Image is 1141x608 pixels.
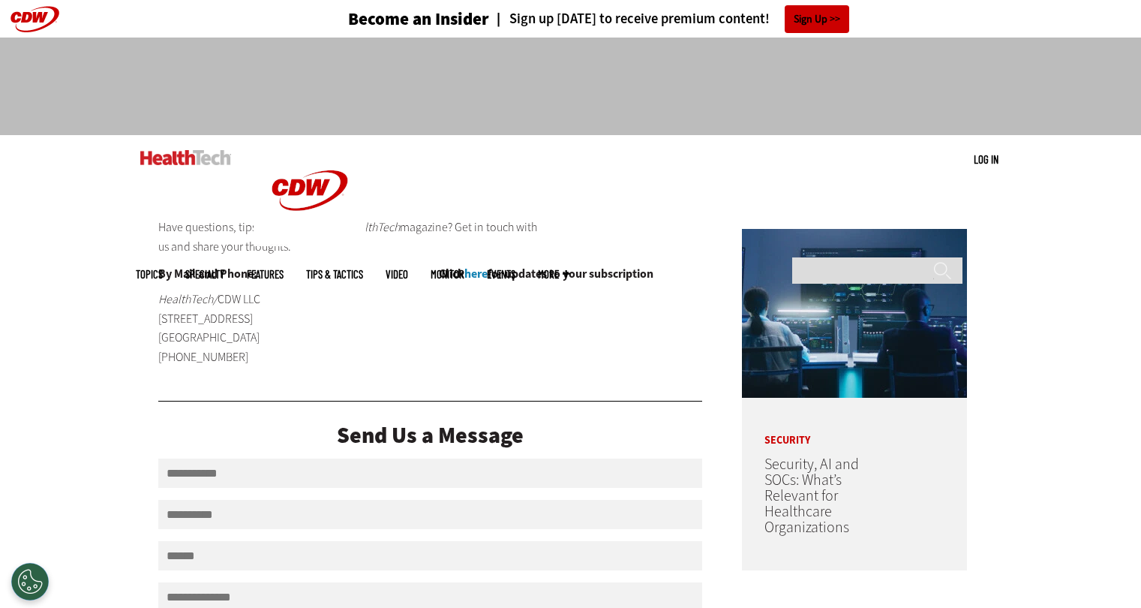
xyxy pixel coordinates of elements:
[140,150,231,165] img: Home
[254,234,366,250] a: CDW
[742,413,899,446] p: Security
[247,269,284,280] a: Features
[974,152,998,166] a: Log in
[185,269,224,280] span: Specialty
[254,135,366,246] img: Home
[136,269,163,280] span: Topics
[158,291,218,307] em: HealthTech/
[348,11,489,28] h3: Become an Insider
[785,5,849,33] a: Sign Up
[431,269,464,280] a: MonITor
[742,229,967,398] img: security team in high-tech computer room
[538,269,569,280] span: More
[11,563,49,600] button: Open Preferences
[764,454,859,537] a: Security, AI and SOCs: What’s Relevant for Healthcare Organizations
[298,53,844,120] iframe: advertisement
[489,12,770,26] a: Sign up [DATE] to receive premium content!
[386,269,408,280] a: Video
[974,152,998,167] div: User menu
[292,11,489,28] a: Become an Insider
[158,290,343,366] p: CDW LLC [STREET_ADDRESS] [GEOGRAPHIC_DATA] [PHONE_NUMBER]
[158,424,703,447] div: Send Us a Message
[306,269,363,280] a: Tips & Tactics
[487,269,515,280] a: Events
[11,563,49,600] div: Cookies Settings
